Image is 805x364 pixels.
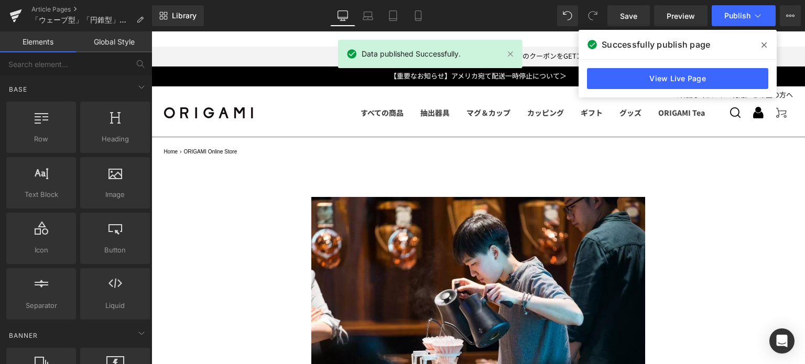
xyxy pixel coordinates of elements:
span: Heading [83,134,147,145]
span: ORIGAMI Online Store [32,117,86,123]
span: Successfully publish page [602,38,710,51]
summary: 検索 [572,70,595,93]
a: ORIGAMI Tea [498,70,562,92]
span: Icon [9,245,73,256]
img: カート [625,76,635,87]
a: すべての商品 [201,70,260,92]
span: ギフト [429,76,451,86]
button: Redo [582,5,603,26]
span: 抽出器具 [269,76,298,86]
a: New Library [152,5,204,26]
a: Home [13,117,27,123]
span: 「ウェーブ型」「円錐型」ペーパーフィルターの選択によるコーヒー抽出の変化とは？ [31,16,132,24]
span: Preview [667,10,695,21]
span: グッズ [468,76,490,86]
div: Open Intercom Messenger [769,328,795,354]
img: マイページ [602,75,612,87]
img: icon_search.png [579,76,589,86]
span: Publish [724,12,750,20]
button: More [780,5,801,26]
img: ORIGAMI Online Store [13,76,102,87]
a: View Live Page [587,68,768,89]
a: カッピング [367,70,421,92]
button: Undo [557,5,578,26]
span: Base [8,84,28,94]
span: Separator [9,300,73,311]
button: Publish [712,5,776,26]
a: Laptop [355,5,380,26]
a: グッズ [460,70,498,92]
a: Preview [654,5,708,26]
span: カッピング [376,76,412,86]
a: Global Style [76,31,152,52]
span: Save [620,10,637,21]
a: 抽出器具 [260,70,307,92]
a: マグ＆カップ [307,70,367,92]
span: Library [172,11,197,20]
span: Image [83,189,147,200]
a: ORIGAMI Online Store [8,72,105,91]
span: Banner [8,330,39,340]
p: ＞ [13,40,641,49]
p: ＞ [13,20,641,29]
span: › [28,117,30,123]
span: Row [9,134,73,145]
a: ギフト [421,70,460,92]
span: Data published Successfully. [362,48,461,60]
a: Article Pages [31,5,152,14]
a: 卸販売（ビジネス利用）ご希望の方へ [526,58,641,68]
nav: breadcrumbs [13,111,641,126]
span: Button [83,245,147,256]
a: マイページ [595,70,618,93]
a: Desktop [330,5,355,26]
a: Tablet [380,5,406,26]
span: Text Block [9,189,73,200]
span: マグ＆カップ [315,76,359,86]
a: Mobile [406,5,431,26]
span: ORIGAMI Tea [507,76,553,86]
span: メールマガジンの新規購読で初回注文が10％OFFのクーポンをGET [222,19,425,29]
span: 【重要なお知らせ】アメリカ宛て配送一時停止について [238,39,408,49]
span: すべての商品 [209,76,252,86]
span: Liquid [83,300,147,311]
